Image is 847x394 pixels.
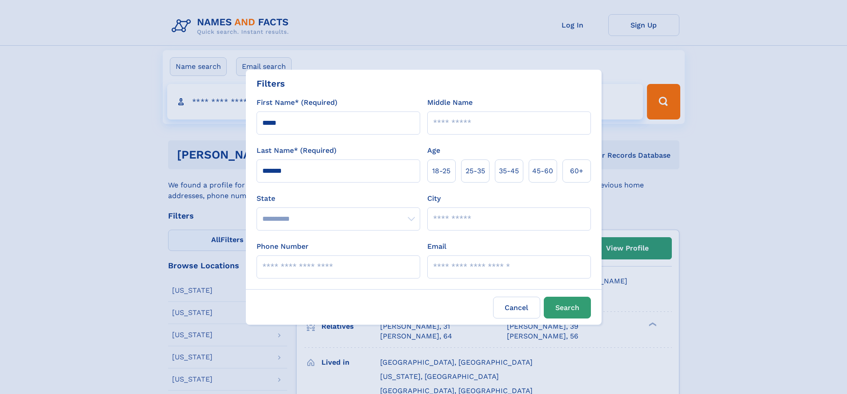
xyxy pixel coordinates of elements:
[427,241,446,252] label: Email
[432,166,450,176] span: 18‑25
[570,166,583,176] span: 60+
[544,297,591,318] button: Search
[257,145,337,156] label: Last Name* (Required)
[257,97,337,108] label: First Name* (Required)
[499,166,519,176] span: 35‑45
[532,166,553,176] span: 45‑60
[427,97,473,108] label: Middle Name
[257,193,420,204] label: State
[257,241,309,252] label: Phone Number
[466,166,485,176] span: 25‑35
[257,77,285,90] div: Filters
[493,297,540,318] label: Cancel
[427,193,441,204] label: City
[427,145,440,156] label: Age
